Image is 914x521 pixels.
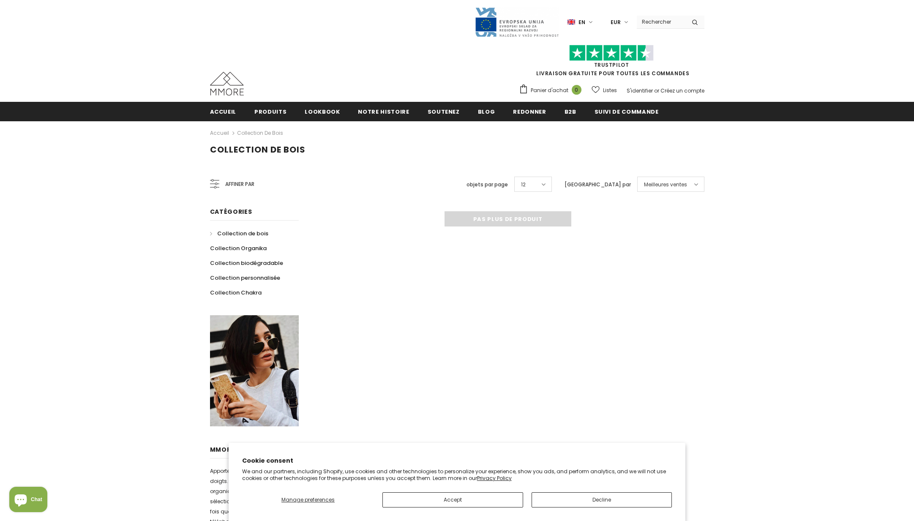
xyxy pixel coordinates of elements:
[660,87,704,94] a: Créez un compte
[210,270,280,285] a: Collection personnalisée
[242,492,374,507] button: Manage preferences
[210,244,267,252] span: Collection Organika
[210,108,237,116] span: Accueil
[242,456,672,465] h2: Cookie consent
[519,49,704,77] span: LIVRAISON GRATUITE POUR TOUTES LES COMMANDES
[578,18,585,27] span: en
[428,102,460,121] a: soutenez
[478,108,495,116] span: Blog
[210,274,280,282] span: Collection personnalisée
[210,226,268,241] a: Collection de bois
[637,16,685,28] input: Search Site
[210,144,306,155] span: Collection de bois
[305,102,340,121] a: Lookbook
[611,18,621,27] span: EUR
[237,129,283,136] a: Collection de bois
[210,102,237,121] a: Accueil
[565,180,631,189] label: [GEOGRAPHIC_DATA] par
[210,285,262,300] a: Collection Chakra
[478,102,495,121] a: Blog
[210,72,244,95] img: Cas MMORE
[565,108,576,116] span: B2B
[627,87,653,94] a: S'identifier
[467,180,508,189] label: objets par page
[358,108,409,116] span: Notre histoire
[382,492,523,507] button: Accept
[242,468,672,481] p: We and our partners, including Shopify, use cookies and other technologies to personalize your ex...
[254,108,286,116] span: Produits
[569,45,654,61] img: Faites confiance aux étoiles pilotes
[254,102,286,121] a: Produits
[428,108,460,116] span: soutenez
[644,180,687,189] span: Meilleures ventes
[521,180,526,189] span: 12
[7,487,50,514] inbox-online-store-chat: Shopify online store chat
[513,108,546,116] span: Redonner
[210,445,235,454] span: MMORE
[477,475,512,482] a: Privacy Policy
[210,241,267,256] a: Collection Organika
[210,259,283,267] span: Collection biodégradable
[225,180,254,189] span: Affiner par
[565,102,576,121] a: B2B
[532,492,672,507] button: Decline
[210,128,229,138] a: Accueil
[654,87,659,94] span: or
[210,207,252,216] span: Catégories
[358,102,409,121] a: Notre histoire
[475,18,559,25] a: Javni Razpis
[531,86,568,95] span: Panier d'achat
[592,83,617,98] a: Listes
[567,19,575,26] img: i-lang-1.png
[210,256,283,270] a: Collection biodégradable
[594,61,629,68] a: TrustPilot
[572,85,581,95] span: 0
[475,7,559,38] img: Javni Razpis
[595,102,659,121] a: Suivi de commande
[603,86,617,95] span: Listes
[281,496,335,503] span: Manage preferences
[519,84,586,97] a: Panier d'achat 0
[595,108,659,116] span: Suivi de commande
[305,108,340,116] span: Lookbook
[513,102,546,121] a: Redonner
[217,229,268,237] span: Collection de bois
[210,289,262,297] span: Collection Chakra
